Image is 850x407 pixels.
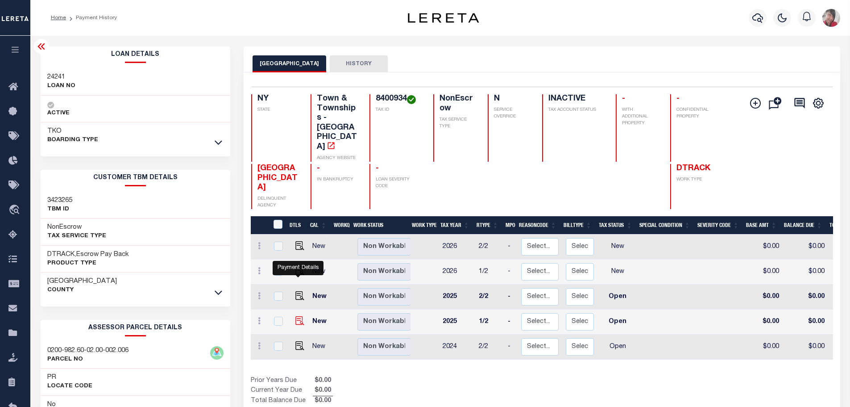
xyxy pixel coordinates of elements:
[439,260,475,285] td: 2026
[742,216,780,235] th: Base Amt: activate to sort column ascending
[745,285,783,310] td: $0.00
[676,176,719,183] p: WORK TYPE
[47,346,129,355] h3: 0200-982.60-02.00-002.006
[597,335,638,360] td: Open
[440,117,477,130] p: TAX SERVICE TYPE
[504,285,518,310] td: -
[330,216,350,235] th: WorkQ
[47,82,75,91] p: LOAN NO
[47,136,98,145] p: BOARDING TYPE
[437,216,473,235] th: Tax Year: activate to sort column ascending
[317,176,359,183] p: IN BANKRUPTCY
[376,164,379,172] span: -
[502,216,515,235] th: MPO
[636,216,694,235] th: Special Condition: activate to sort column ascending
[504,335,518,360] td: -
[676,107,719,120] p: CONFIDENTIAL PROPERTY
[475,235,504,260] td: 2/2
[548,94,605,104] h4: INACTIVE
[251,396,313,406] td: Total Balance Due
[475,335,504,360] td: 2/2
[745,310,783,335] td: $0.00
[251,216,268,235] th: &nbsp;&nbsp;&nbsp;&nbsp;&nbsp;&nbsp;&nbsp;&nbsp;&nbsp;&nbsp;
[66,14,117,22] li: Payment History
[780,216,826,235] th: Balance Due: activate to sort column ascending
[440,94,477,113] h4: NonEscrow
[309,335,333,360] td: New
[309,260,333,285] td: New
[783,310,828,335] td: $0.00
[560,216,595,235] th: BillType: activate to sort column ascending
[313,386,333,396] span: $0.00
[439,335,475,360] td: 2024
[745,335,783,360] td: $0.00
[41,320,231,336] h2: ASSESSOR PARCEL DETAILS
[597,235,638,260] td: New
[47,277,117,286] h3: [GEOGRAPHIC_DATA]
[622,107,659,127] p: WITH ADDITIONAL PROPERTY
[494,107,531,120] p: SERVICE OVERRIDE
[41,46,231,63] h2: Loan Details
[745,235,783,260] td: $0.00
[47,205,72,214] p: TBM ID
[376,107,423,113] p: TAX ID
[47,196,72,205] h3: 3423265
[475,260,504,285] td: 1/2
[597,260,638,285] td: New
[504,260,518,285] td: -
[47,127,98,136] h3: TKO
[504,310,518,335] td: -
[676,95,680,103] span: -
[515,216,560,235] th: ReasonCode: activate to sort column ascending
[47,250,129,259] h3: DTRACK,Escrow Pay Back
[268,216,286,235] th: &nbsp;
[313,396,333,406] span: $0.00
[783,260,828,285] td: $0.00
[47,373,56,382] h3: PR
[251,376,313,386] td: Prior Years Due
[548,107,605,113] p: TAX ACCOUNT STATUS
[47,382,92,391] p: Locate Code
[309,310,333,335] td: New
[597,310,638,335] td: Open
[783,285,828,310] td: $0.00
[47,223,106,232] h3: NonEscrow
[694,216,742,235] th: Severity Code: activate to sort column ascending
[783,335,828,360] td: $0.00
[257,164,298,192] span: [GEOGRAPHIC_DATA]
[253,55,326,72] button: [GEOGRAPHIC_DATA]
[47,232,106,241] p: Tax Service Type
[8,205,23,216] i: travel_explore
[473,216,502,235] th: RType: activate to sort column ascending
[41,170,231,186] h2: CUSTOMER TBM DETAILS
[745,260,783,285] td: $0.00
[47,259,129,268] p: Product Type
[257,107,300,113] p: STATE
[783,235,828,260] td: $0.00
[309,285,333,310] td: New
[597,285,638,310] td: Open
[376,176,423,190] p: LOAN SEVERITY CODE
[330,55,388,72] button: HISTORY
[47,355,129,364] p: PARCEL NO
[439,310,475,335] td: 2025
[251,386,313,396] td: Current Year Due
[47,73,75,82] h3: 24241
[257,94,300,104] h4: NY
[51,15,66,21] a: Home
[676,164,710,172] span: DTRACK
[350,216,410,235] th: Work Status
[309,235,333,260] td: New
[47,286,117,295] p: County
[595,216,636,235] th: Tax Status: activate to sort column ascending
[408,216,437,235] th: Work Type
[273,261,323,275] div: Payment Details
[313,376,333,386] span: $0.00
[504,235,518,260] td: -
[475,285,504,310] td: 2/2
[622,95,625,103] span: -
[317,94,359,152] h4: Town & Townships - [GEOGRAPHIC_DATA]
[494,94,531,104] h4: N
[439,285,475,310] td: 2025
[475,310,504,335] td: 1/2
